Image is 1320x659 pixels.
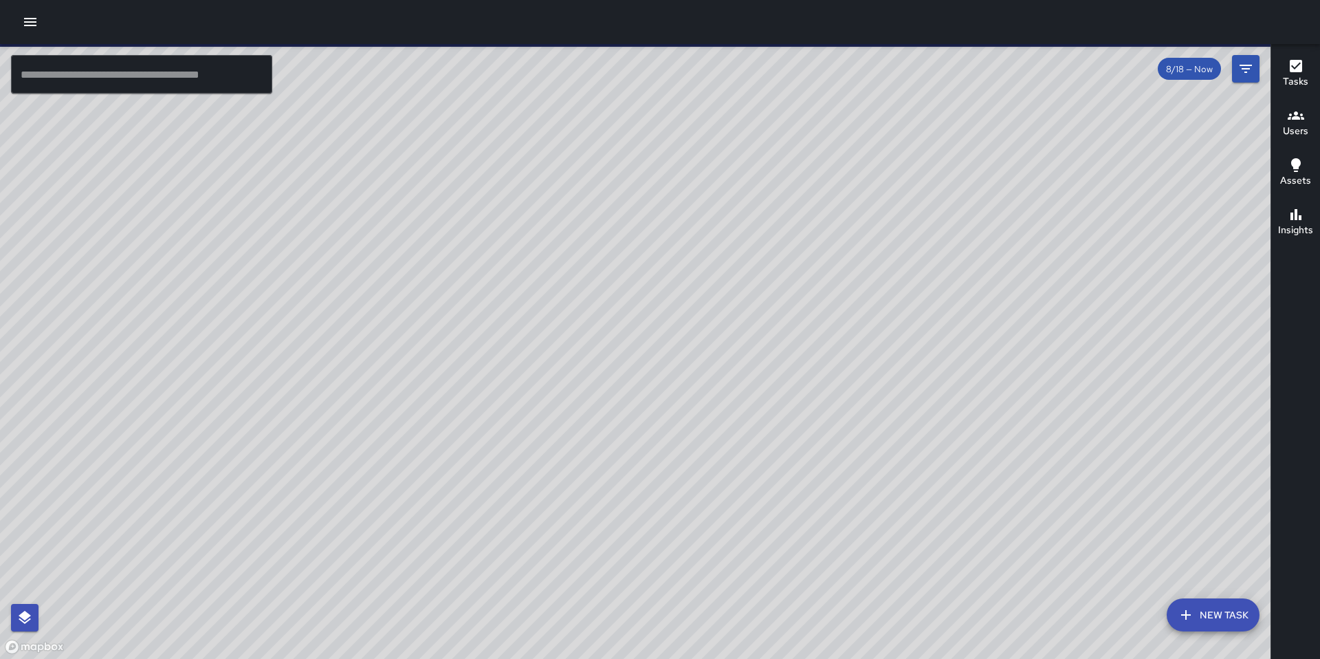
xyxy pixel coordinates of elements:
span: 8/18 — Now [1158,63,1221,75]
h6: Users [1283,124,1308,139]
h6: Insights [1278,223,1313,238]
button: Assets [1271,149,1320,198]
button: Users [1271,99,1320,149]
button: Insights [1271,198,1320,248]
button: Filters [1232,55,1259,83]
button: Tasks [1271,50,1320,99]
h6: Tasks [1283,74,1308,89]
h6: Assets [1280,173,1311,188]
button: New Task [1167,598,1259,631]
